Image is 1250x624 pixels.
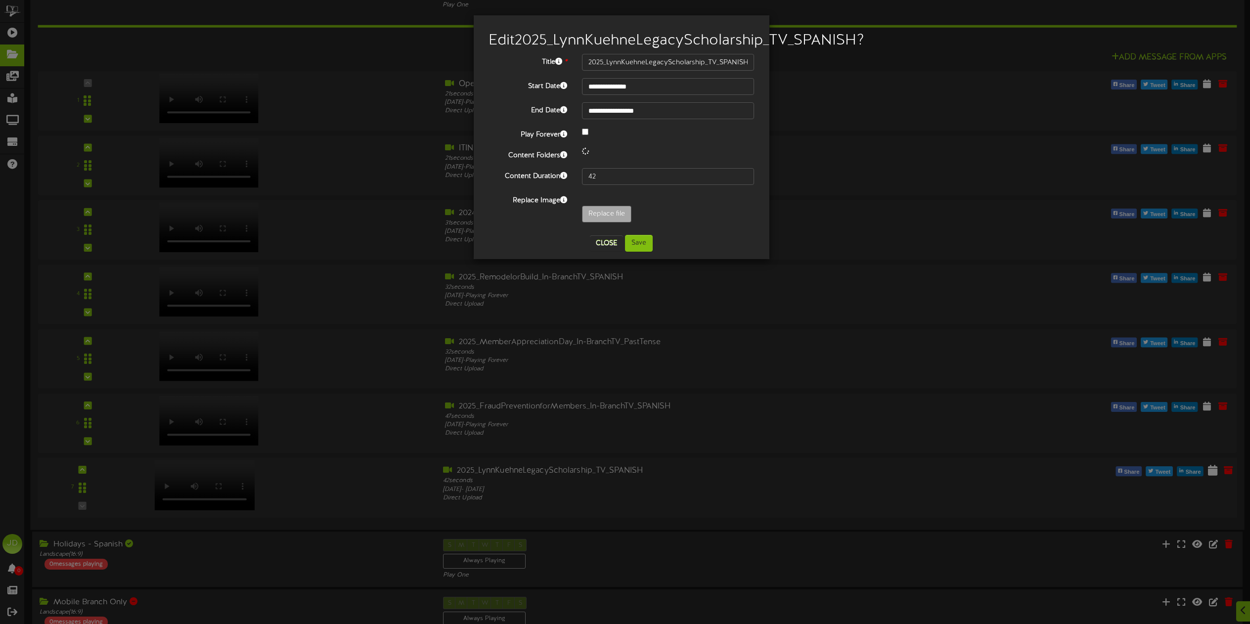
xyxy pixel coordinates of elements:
button: Close [590,235,623,251]
label: Content Duration [481,168,575,181]
label: End Date [481,102,575,116]
label: Play Forever [481,127,575,140]
label: Title [481,54,575,67]
input: Title [582,54,755,71]
label: Content Folders [481,147,575,161]
button: Save [625,235,653,252]
label: Start Date [481,78,575,91]
label: Replace Image [481,192,575,206]
h2: Edit 2025_LynnKuehneLegacyScholarship_TV_SPANISH ? [489,33,755,49]
input: 15 [582,168,755,185]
